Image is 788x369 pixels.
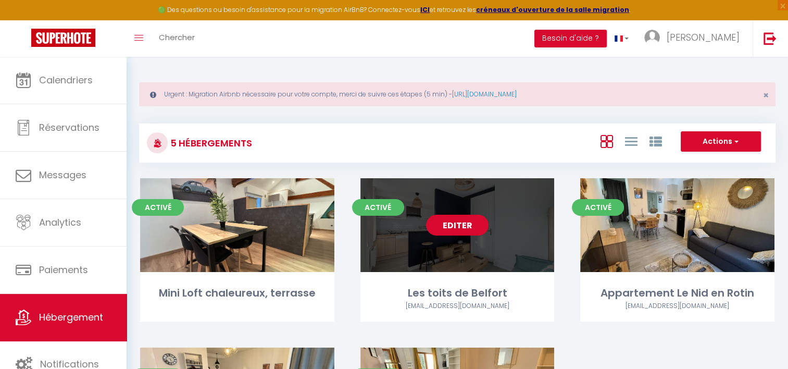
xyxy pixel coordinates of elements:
span: Activé [132,199,184,216]
a: Chercher [151,20,203,57]
a: créneaux d'ouverture de la salle migration [476,5,629,14]
button: Actions [681,131,761,152]
div: Airbnb [360,301,555,311]
img: ... [644,30,660,45]
div: Mini Loft chaleureux, terrasse [140,285,334,301]
span: Calendriers [39,73,93,87]
span: Messages [39,168,86,181]
span: Paiements [39,263,88,276]
button: Close [763,91,769,100]
span: Chercher [159,32,195,43]
div: Appartement Le Nid en Rotin [580,285,774,301]
div: Urgent : Migration Airbnb nécessaire pour votre compte, merci de suivre ces étapes (5 min) - [139,82,776,106]
span: Activé [572,199,624,216]
button: Besoin d'aide ? [534,30,607,47]
a: Vue en Liste [624,132,637,150]
span: × [763,89,769,102]
span: [PERSON_NAME] [667,31,740,44]
a: [URL][DOMAIN_NAME] [452,90,517,99]
span: Hébergement [39,311,103,324]
span: Activé [352,199,404,216]
span: Réservations [39,121,99,134]
a: Vue par Groupe [649,132,661,150]
img: Super Booking [31,29,95,47]
a: ICI [420,5,430,14]
img: logout [764,32,777,45]
div: Les toits de Belfort [360,285,555,301]
a: ... [PERSON_NAME] [636,20,753,57]
a: Vue en Box [600,132,612,150]
span: Analytics [39,216,81,229]
h3: 5 Hébergements [168,131,252,155]
a: Editer [426,215,489,236]
div: Airbnb [580,301,774,311]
